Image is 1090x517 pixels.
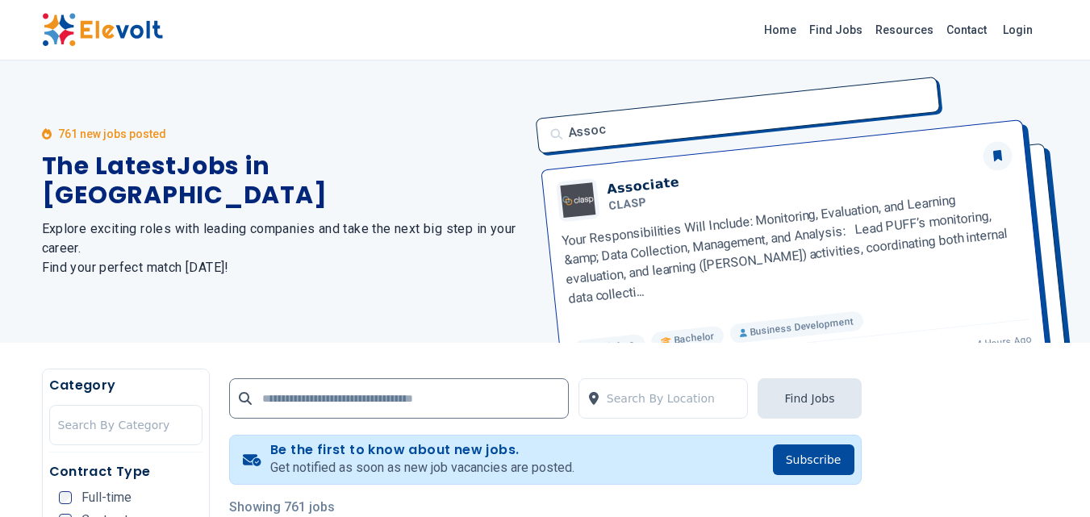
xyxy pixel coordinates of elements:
a: Resources [869,17,940,43]
p: Showing 761 jobs [229,498,862,517]
h4: Be the first to know about new jobs. [270,442,574,458]
p: 761 new jobs posted [58,126,166,142]
h1: The Latest Jobs in [GEOGRAPHIC_DATA] [42,152,526,210]
a: Home [758,17,803,43]
a: Find Jobs [803,17,869,43]
span: Full-time [81,491,132,504]
h2: Explore exciting roles with leading companies and take the next big step in your career. Find you... [42,219,526,277]
input: Full-time [59,491,72,504]
a: Contact [940,17,993,43]
img: Elevolt [42,13,163,47]
h5: Contract Type [49,462,203,482]
p: Get notified as soon as new job vacancies are posted. [270,458,574,477]
button: Subscribe [773,444,854,475]
button: Find Jobs [758,378,861,419]
h5: Category [49,376,203,395]
a: Login [993,14,1042,46]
